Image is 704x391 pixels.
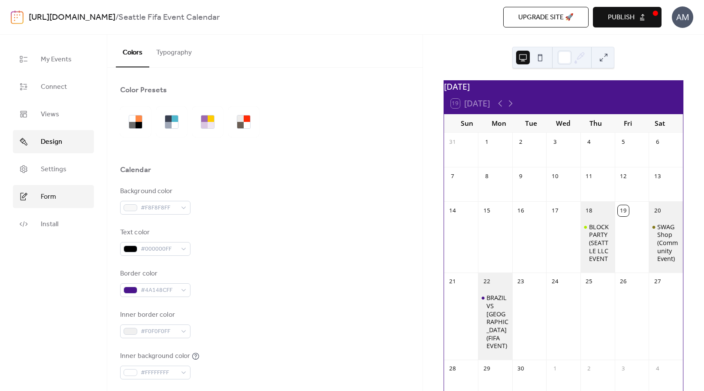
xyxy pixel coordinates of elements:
[120,165,151,175] div: Calendar
[583,205,595,216] div: 18
[41,137,62,147] span: Design
[583,136,595,148] div: 4
[550,136,561,148] div: 3
[13,103,94,126] a: Views
[652,276,663,287] div: 27
[550,205,561,216] div: 17
[13,212,94,236] a: Install
[41,82,67,92] span: Connect
[116,35,149,67] button: Colors
[515,136,526,148] div: 2
[447,205,458,216] div: 14
[583,171,595,182] div: 11
[120,85,167,95] div: Color Presets
[580,223,615,264] div: BLOCK PARTY (SEATTLE LLC EVENT
[444,81,683,93] div: [DATE]
[593,7,662,27] button: Publish
[583,276,595,287] div: 25
[618,171,629,182] div: 12
[486,294,509,350] div: BRAZIL VS [GEOGRAPHIC_DATA] (FIFA EVENT)
[11,10,24,24] img: logo
[120,310,189,320] div: Inner border color
[120,227,189,238] div: Text color
[518,12,574,23] span: Upgrade site 🚀
[120,269,189,279] div: Border color
[481,171,492,182] div: 8
[672,6,693,28] div: AM
[652,136,663,148] div: 6
[447,171,458,182] div: 7
[550,363,561,374] div: 1
[41,192,56,202] span: Form
[652,363,663,374] div: 4
[608,12,635,23] span: Publish
[589,223,611,264] div: BLOCK PARTY (SEATTLE LLC EVENT
[583,363,595,374] div: 2
[13,130,94,153] a: Design
[141,244,177,255] span: #000000FF
[515,114,547,133] div: Tue
[447,136,458,148] div: 31
[618,136,629,148] div: 5
[481,276,492,287] div: 22
[481,205,492,216] div: 15
[478,294,512,350] div: BRAZIL VS SPAIN (FIFA EVENT)
[41,219,58,230] span: Install
[483,114,515,133] div: Mon
[41,55,72,65] span: My Events
[13,75,94,98] a: Connect
[141,327,177,337] span: #F0F0F0FF
[13,158,94,181] a: Settings
[451,114,483,133] div: Sun
[41,164,66,175] span: Settings
[447,363,458,374] div: 28
[120,186,189,197] div: Background color
[618,363,629,374] div: 3
[13,185,94,208] a: Form
[612,114,644,133] div: Fri
[652,205,663,216] div: 20
[515,276,526,287] div: 23
[657,223,680,264] div: SWAG Shop (Community Event)
[652,171,663,182] div: 13
[515,171,526,182] div: 9
[141,203,177,213] span: #F8F8F8FF
[481,363,492,374] div: 29
[481,136,492,148] div: 1
[29,9,115,26] a: [URL][DOMAIN_NAME]
[649,223,683,264] div: SWAG Shop (Community Event)
[644,114,676,133] div: Sat
[515,205,526,216] div: 16
[550,276,561,287] div: 24
[618,205,629,216] div: 19
[41,109,59,120] span: Views
[141,368,177,378] span: #FFFFFFFF
[580,114,612,133] div: Thu
[547,114,580,133] div: Wed
[503,7,589,27] button: Upgrade site 🚀
[550,171,561,182] div: 10
[13,48,94,71] a: My Events
[149,35,199,67] button: Typography
[515,363,526,374] div: 30
[618,276,629,287] div: 26
[120,351,190,361] div: Inner background color
[447,276,458,287] div: 21
[118,9,220,26] b: Seattle Fifa Event Calendar
[141,285,177,296] span: #4A148CFF
[115,9,118,26] b: /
